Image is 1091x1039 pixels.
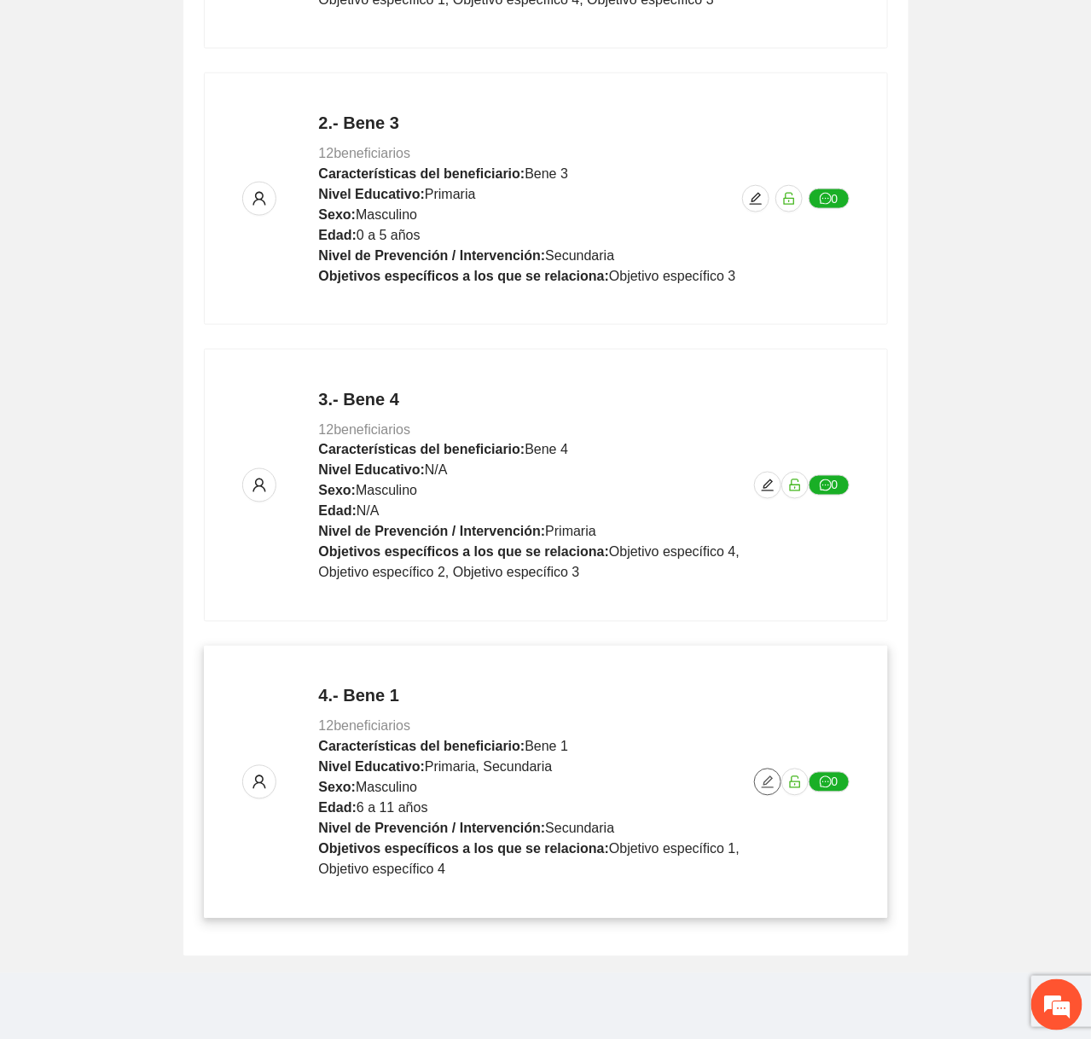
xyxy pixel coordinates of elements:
textarea: Escriba su mensaje y pulse “Intro” [9,466,325,525]
strong: Objetivos específicos a los que se relaciona: [319,269,610,283]
button: edit [754,472,781,499]
button: unlock [781,472,809,499]
strong: Características del beneficiario: [319,166,525,181]
strong: Sexo: [319,207,357,222]
strong: Edad: [319,504,357,519]
span: Secundaria [545,821,614,836]
span: Bene 1 [525,740,568,754]
strong: Nivel Educativo: [319,760,425,775]
span: 0 a 5 años [357,228,421,242]
span: Secundaria [545,248,614,263]
span: 12 beneficiarios [319,719,411,734]
span: N/A [425,463,448,478]
span: Masculino [356,781,417,795]
span: Objetivo específico 3 [609,269,736,283]
span: user [243,775,276,790]
strong: Características del beneficiario: [319,740,525,754]
strong: Edad: [319,801,357,816]
strong: Nivel Educativo: [319,463,425,478]
span: edit [755,479,781,492]
strong: Objetivos específicos a los que se relaciona: [319,545,610,560]
span: user [243,191,276,206]
button: message0 [809,475,850,496]
button: message0 [809,189,850,209]
button: user [242,765,276,799]
span: Estamos en línea. [99,228,235,400]
span: unlock [776,192,802,206]
button: message0 [809,772,850,792]
span: Primaria [425,187,476,201]
span: 6 a 11 años [357,801,428,816]
div: Minimizar ventana de chat en vivo [280,9,321,49]
strong: Objetivos específicos a los que se relaciona: [319,842,610,856]
span: 12 beneficiarios [319,146,411,160]
h4: 3.- Bene 4 [319,387,754,411]
span: Bene 3 [525,166,568,181]
strong: Sexo: [319,781,357,795]
div: Chatee con nosotros ahora [89,87,287,109]
strong: Nivel de Prevención / Intervención: [319,248,546,263]
button: unlock [781,769,809,796]
span: 12 beneficiarios [319,422,411,437]
strong: Nivel de Prevención / Intervención: [319,525,546,539]
span: message [820,193,832,206]
span: message [820,479,832,493]
span: message [820,776,832,790]
strong: Sexo: [319,484,357,498]
span: unlock [782,775,808,789]
strong: Nivel de Prevención / Intervención: [319,821,546,836]
span: edit [743,192,769,206]
button: edit [742,185,769,212]
button: user [242,468,276,502]
span: edit [755,775,781,789]
span: Primaria [545,525,596,539]
strong: Nivel Educativo: [319,187,425,201]
span: N/A [357,504,380,519]
button: unlock [775,185,803,212]
h4: 4.- Bene 1 [319,684,754,708]
strong: Características del beneficiario: [319,443,525,457]
span: Masculino [356,484,417,498]
span: Primaria, Secundaria [425,760,552,775]
span: user [243,478,276,493]
button: edit [754,769,781,796]
h4: 2.- Bene 3 [319,111,736,135]
span: Masculino [356,207,417,222]
strong: Edad: [319,228,357,242]
button: user [242,182,276,216]
span: unlock [782,479,808,492]
span: Bene 4 [525,443,568,457]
